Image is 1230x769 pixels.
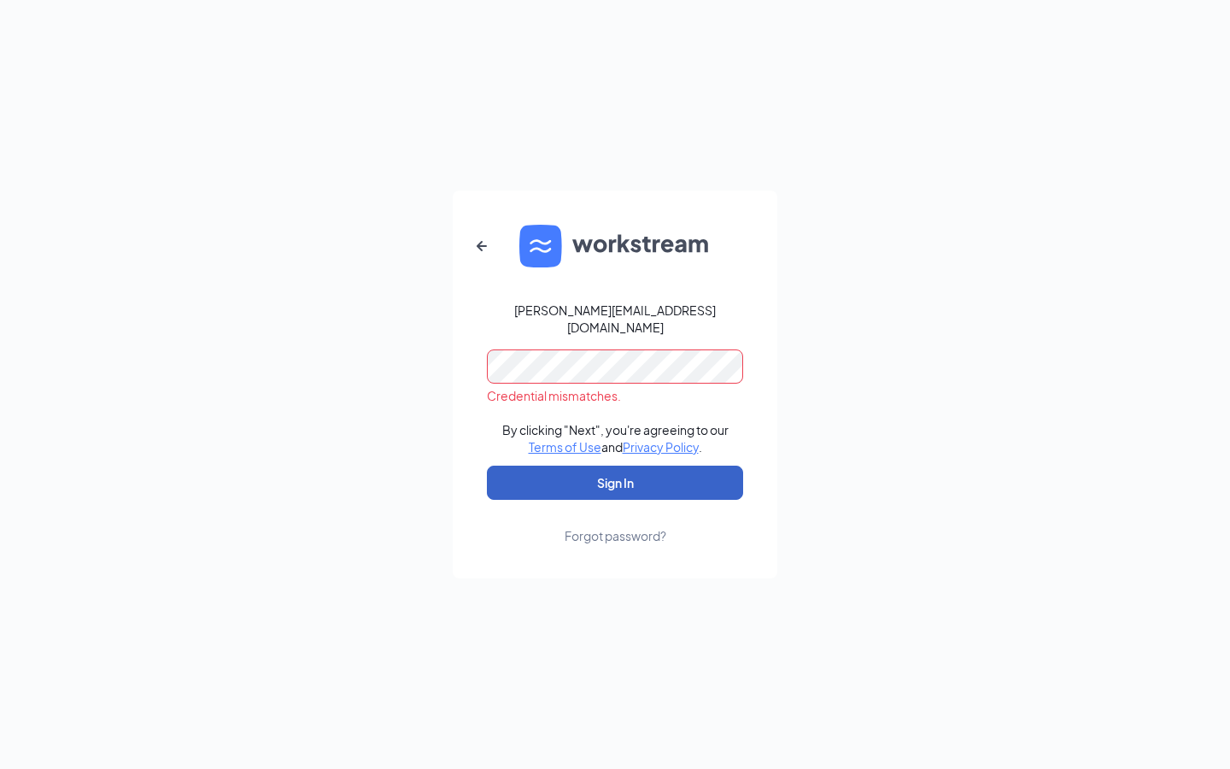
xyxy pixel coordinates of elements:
button: ArrowLeftNew [461,226,502,267]
a: Terms of Use [529,439,601,455]
a: Forgot password? [565,500,666,544]
div: [PERSON_NAME][EMAIL_ADDRESS][DOMAIN_NAME] [487,302,743,336]
div: By clicking "Next", you're agreeing to our and . [502,421,729,455]
img: WS logo and Workstream text [519,225,711,267]
svg: ArrowLeftNew [471,236,492,256]
div: Credential mismatches. [487,387,743,404]
button: Sign In [487,466,743,500]
a: Privacy Policy [623,439,699,455]
div: Forgot password? [565,527,666,544]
